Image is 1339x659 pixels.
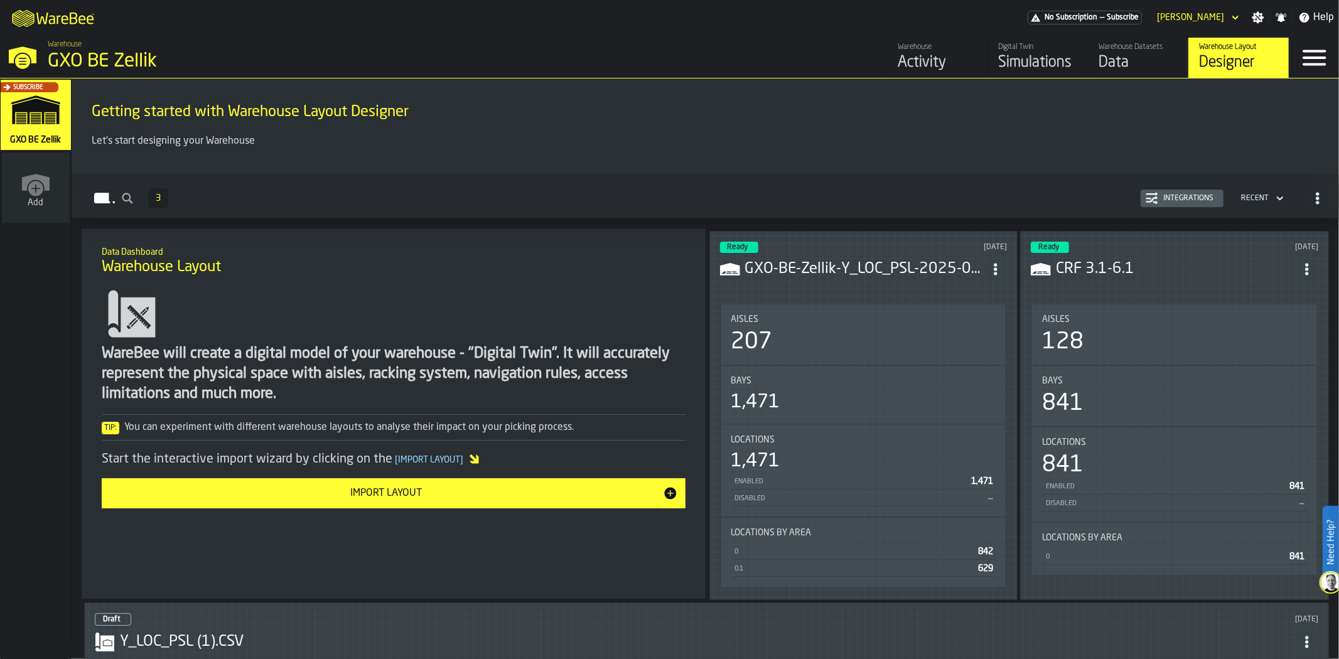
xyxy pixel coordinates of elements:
[731,560,996,577] div: StatList-item-0.1
[72,174,1339,218] h2: button-Layouts
[1042,314,1070,324] span: Aisles
[1188,38,1289,78] a: link-to-/wh/i/5fa160b1-7992-442a-9057-4226e3d2ae6d/designer
[1032,366,1317,426] div: stat-Bays
[1042,376,1063,386] span: Bays
[1157,13,1224,23] div: DropdownMenuValue-Susana Carmona
[1152,10,1242,25] div: DropdownMenuValue-Susana Carmona
[95,613,131,626] div: status-0 2
[998,43,1078,51] div: Digital Twin
[1032,427,1317,522] div: stat-Locations
[1042,376,1307,386] div: Title
[82,88,1329,134] div: title-Getting started with Warehouse Layout Designer
[1042,453,1084,478] div: 841
[1241,194,1269,203] div: DropdownMenuValue-4
[1293,10,1339,25] label: button-toggle-Help
[998,53,1078,73] div: Simulations
[734,495,984,503] div: Disabled
[102,257,221,277] span: Warehouse Layout
[1,80,71,153] a: link-to-/wh/i/5fa160b1-7992-442a-9057-4226e3d2ae6d/simulations
[745,259,985,279] h3: GXO-BE-Zellik-Y_LOC_PSL-2025-09-25-001.CSV
[102,451,686,468] div: Start the interactive import wizard by clicking on the
[731,435,996,445] div: Title
[1088,38,1188,78] a: link-to-/wh/i/5fa160b1-7992-442a-9057-4226e3d2ae6d/data
[1045,13,1097,22] span: No Subscription
[1107,13,1139,22] span: Subscribe
[709,231,1018,600] div: ItemListCard-DashboardItemContainer
[1042,533,1307,543] div: Title
[1199,53,1279,73] div: Designer
[1032,523,1317,575] div: stat-Locations by Area
[731,376,996,386] div: Title
[395,456,398,464] span: [
[1195,243,1318,252] div: Updated: 29/09/2025, 13:57:20 Created: 29/09/2025, 13:55:44
[1289,552,1304,561] span: 841
[988,494,993,503] span: —
[1028,11,1142,24] div: Menu Subscription
[1042,314,1307,324] div: Title
[102,245,686,257] h2: Sub Title
[978,547,993,556] span: 842
[731,473,996,490] div: StatList-item-Enabled
[102,344,686,404] div: WareBee will create a digital model of your warehouse - "Digital Twin". It will accurately repres...
[1045,500,1294,508] div: Disabled
[103,616,121,623] span: Draft
[1324,507,1338,577] label: Need Help?
[1045,553,1284,561] div: 0
[721,304,1006,365] div: stat-Aisles
[156,194,161,203] span: 3
[92,134,1319,149] p: Let's start designing your Warehouse
[731,391,780,414] div: 1,471
[721,366,1006,424] div: stat-Bays
[731,314,759,324] span: Aisles
[143,188,173,208] div: ButtonLoadMore-Load More-Prev-First-Last
[120,632,1296,652] h3: Y_LOC_PSL (1).CSV
[726,615,1319,624] div: Updated: 24/09/2025, 09:58:46 Created: 18/09/2025, 01:33:15
[731,450,780,473] div: 1,471
[460,456,463,464] span: ]
[728,244,748,251] span: Ready
[731,528,996,538] div: Title
[721,425,1006,517] div: stat-Locations
[102,478,686,508] button: button-Import Layout
[109,486,663,501] div: Import Layout
[102,420,686,435] div: You can experiment with different warehouse layouts to analyse their impact on your picking process.
[734,565,974,573] div: 0.1
[731,314,996,324] div: Title
[1299,499,1304,508] span: —
[48,50,387,73] div: GXO BE Zellik
[1141,190,1223,207] button: button-Integrations
[1042,437,1307,447] div: Title
[734,548,974,556] div: 0
[92,238,696,284] div: title-Warehouse Layout
[1045,483,1284,491] div: Enabled
[1236,191,1286,206] div: DropdownMenuValue-4
[1042,478,1307,495] div: StatList-item-Enabled
[1042,391,1084,416] div: 841
[1199,43,1279,51] div: Warehouse Layout
[731,490,996,506] div: StatList-item-Disabled
[48,40,82,49] span: Warehouse
[884,243,1007,252] div: Updated: 06/10/2025, 12:36:25 Created: 06/10/2025, 12:36:14
[1056,259,1296,279] h3: CRF 3.1-6.1
[731,329,773,355] div: 207
[887,38,987,78] a: link-to-/wh/i/5fa160b1-7992-442a-9057-4226e3d2ae6d/feed/
[28,198,44,208] span: Add
[392,456,466,464] span: Import Layout
[92,102,409,122] span: Getting started with Warehouse Layout Designer
[1031,302,1318,577] section: card-LayoutDashboardCard
[1158,194,1218,203] div: Integrations
[720,302,1008,589] section: card-LayoutDashboardCard
[72,78,1339,174] div: ItemListCard-
[102,422,119,434] span: Tip:
[734,478,967,486] div: Enabled
[1032,304,1317,365] div: stat-Aisles
[1247,11,1269,24] label: button-toggle-Settings
[13,84,43,91] span: Subscribe
[1042,437,1086,447] span: Locations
